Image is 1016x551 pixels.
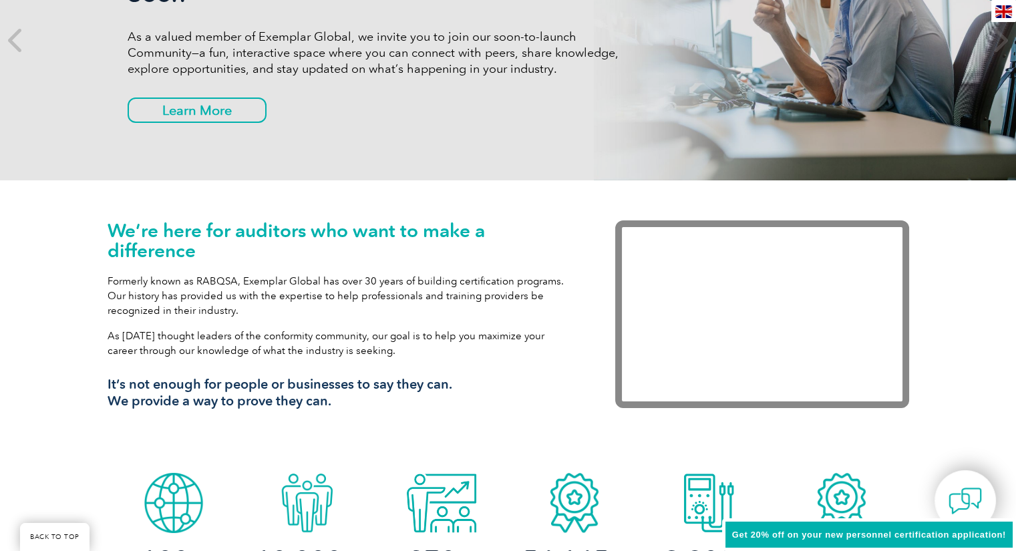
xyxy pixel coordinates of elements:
p: As [DATE] thought leaders of the conformity community, our goal is to help you maximize your care... [108,329,575,358]
a: Learn More [128,98,267,123]
p: Formerly known as RABQSA, Exemplar Global has over 30 years of building certification programs. O... [108,274,575,318]
span: Get 20% off on your new personnel certification application! [732,530,1006,540]
img: en [995,5,1012,18]
p: As a valued member of Exemplar Global, we invite you to join our soon-to-launch Community—a fun, ... [128,29,629,77]
img: contact-chat.png [949,484,982,518]
h1: We’re here for auditors who want to make a difference [108,220,575,260]
a: BACK TO TOP [20,523,90,551]
iframe: Exemplar Global: Working together to make a difference [615,220,909,408]
h3: It’s not enough for people or businesses to say they can. We provide a way to prove they can. [108,376,575,409]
